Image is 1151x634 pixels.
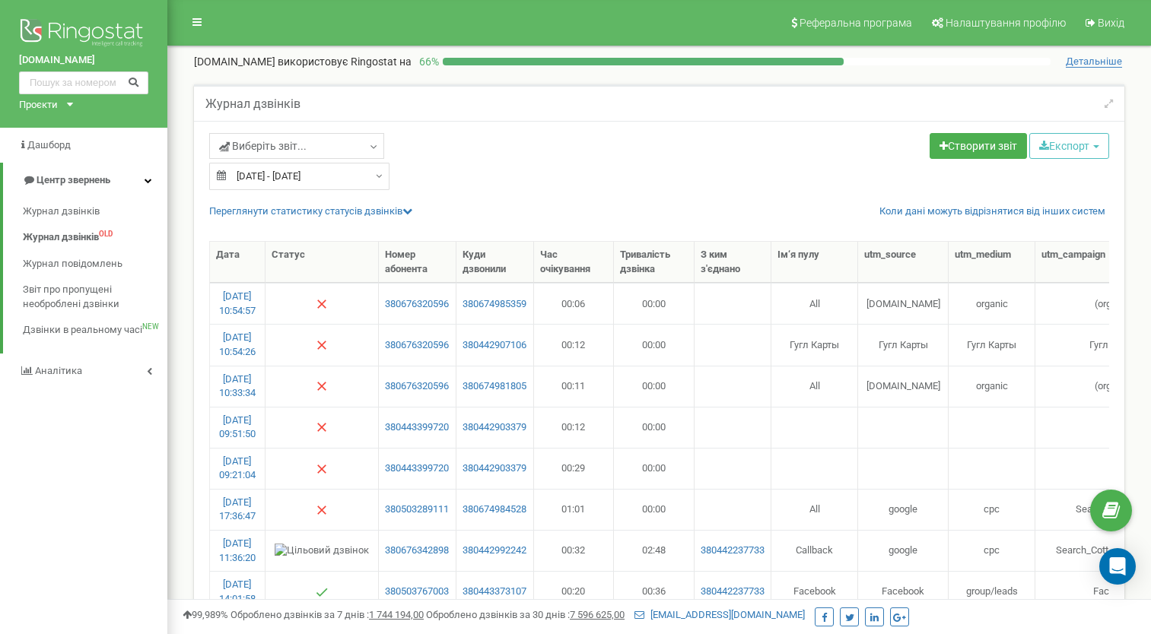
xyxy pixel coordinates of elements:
[771,489,858,530] td: All
[209,205,412,217] a: Переглянути статистику статусів дзвінків
[534,530,615,571] td: 00:32
[771,283,858,324] td: All
[634,609,805,620] a: [EMAIL_ADDRESS][DOMAIN_NAME]
[858,242,949,283] th: utm_sourcе
[37,174,110,185] span: Центр звернень
[1098,17,1124,29] span: Вихід
[463,297,527,312] a: 380674985359
[949,489,1035,530] td: cpc
[930,133,1027,159] a: Створити звіт
[1029,133,1109,159] button: Експорт
[23,204,100,219] span: Журнал дзвінків
[858,283,949,324] td: [DOMAIN_NAME]
[614,448,695,489] td: 00:00
[534,448,615,489] td: 00:29
[534,571,615,612] td: 00:20
[385,585,450,599] a: 380503767003
[19,15,148,53] img: Ringostat logo
[219,414,256,440] a: [DATE] 09:51:50
[3,163,167,198] a: Центр звернень
[858,489,949,530] td: google
[614,366,695,407] td: 00:00
[614,242,695,283] th: Тривалість дзвінка
[534,407,615,448] td: 00:12
[412,54,443,69] p: 66 %
[695,242,772,283] th: З ким з'єднано
[23,230,99,245] span: Журнал дзвінків
[23,257,122,271] span: Журнал повідомлень
[219,138,307,154] span: Виберіть звіт...
[23,277,167,317] a: Звіт про пропущені необроблені дзвінки
[771,571,858,612] td: Facebook
[858,324,949,365] td: Гугл Карты
[23,317,167,344] a: Дзвінки в реальному часіNEW
[463,544,527,558] a: 380442992242
[194,54,412,69] p: [DOMAIN_NAME]
[275,544,369,558] img: Цільовий дзвінок
[316,504,328,516] img: Немає відповіді
[385,338,450,353] a: 380676320596
[385,544,450,558] a: 380676342898
[771,242,858,283] th: Ім‘я пулу
[385,420,450,435] a: 380443399720
[463,461,527,476] a: 380442903379
[385,379,450,394] a: 380676320596
[463,420,527,435] a: 380442903379
[949,283,1035,324] td: organic
[23,198,167,225] a: Журнал дзвінків
[316,463,328,475] img: Немає відповіді
[800,17,912,29] span: Реферальна програма
[278,55,412,68] span: використовує Ringostat на
[534,242,615,283] th: Час очікування
[949,571,1035,612] td: group/leads
[701,585,765,599] a: 380442237733
[23,251,167,277] a: Журнал повідомлень
[316,339,328,351] img: Немає відповіді
[463,585,527,599] a: 380443373107
[534,324,615,365] td: 00:12
[949,530,1035,571] td: cpc
[231,609,424,620] span: Оброблено дзвінків за 7 днів :
[205,97,300,111] h5: Журнал дзвінків
[463,338,527,353] a: 380442907106
[316,298,328,310] img: Немає відповіді
[219,496,256,522] a: [DATE] 17:36:47
[35,365,82,376] span: Аналiтика
[316,380,328,392] img: Немає відповіді
[614,571,695,612] td: 00:36
[949,324,1035,365] td: Гугл Карты
[219,579,256,604] a: [DATE] 14:01:58
[534,489,615,530] td: 01:01
[614,489,695,530] td: 00:00
[879,204,1105,219] a: Коли дані можуть відрізнятися вiд інших систем
[534,283,615,324] td: 00:06
[265,242,379,283] th: Статус
[1066,55,1122,68] span: Детальніше
[614,407,695,448] td: 00:00
[946,17,1066,29] span: Налаштування профілю
[219,331,256,357] a: [DATE] 10:54:26
[858,530,949,571] td: google
[385,502,450,517] a: 380503289111
[23,224,167,251] a: Журнал дзвінківOLD
[385,297,450,312] a: 380676320596
[379,242,456,283] th: Номер абонента
[210,242,265,283] th: Дата
[23,323,142,338] span: Дзвінки в реальному часі
[949,242,1035,283] th: utm_mеdium
[570,609,625,620] u: 7 596 625,00
[219,537,256,563] a: [DATE] 11:36:20
[219,373,256,399] a: [DATE] 10:33:34
[463,379,527,394] a: 380674981805
[219,455,256,481] a: [DATE] 09:21:04
[316,586,328,598] img: Успішний
[426,609,625,620] span: Оброблено дзвінків за 30 днів :
[771,324,858,365] td: Гугл Карты
[183,609,228,620] span: 99,989%
[19,98,58,113] div: Проєкти
[771,366,858,407] td: All
[614,530,695,571] td: 02:48
[316,421,328,433] img: Немає відповіді
[23,283,160,311] span: Звіт про пропущені необроблені дзвінки
[385,461,450,476] a: 380443399720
